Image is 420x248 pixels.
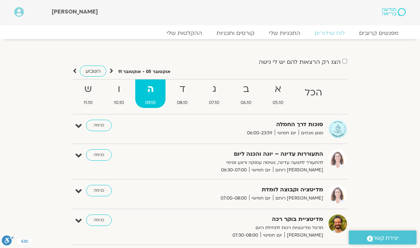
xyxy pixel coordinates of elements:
[74,79,103,108] a: ש11.10
[170,120,323,129] strong: סוכות דרך החמלה
[85,68,101,74] span: השבוע
[231,79,261,108] a: ב06.10
[135,79,166,108] a: ה09.10
[275,129,299,137] span: יום חמישי
[284,232,323,239] span: [PERSON_NAME]
[74,99,103,107] span: 11.10
[104,81,134,97] strong: ו
[86,215,112,226] a: כניסה
[230,232,261,239] span: 07:30-08:00
[74,81,103,97] strong: ש
[273,195,323,202] span: [PERSON_NAME] רוחם
[308,30,352,37] a: לוח שידורים
[86,185,112,196] a: כניסה
[249,195,273,202] span: יום חמישי
[159,30,209,37] a: ההקלטות שלי
[295,79,332,108] a: הכל
[118,68,170,76] p: אוקטובר 05 - אוקטובר 11
[104,79,134,108] a: ו10.10
[263,99,293,107] span: 05.10
[135,81,166,97] strong: ה
[349,231,416,244] a: יצירת קשר
[245,129,275,137] span: 06:00-23:59
[263,81,293,97] strong: א
[231,81,261,97] strong: ב
[170,224,323,232] p: תרגול מדיטציות רכות לתחילת היום
[263,79,293,108] a: א05.10
[199,79,229,108] a: ג07.10
[80,66,106,77] a: השבוע
[295,85,332,101] strong: הכל
[170,159,323,166] p: להתעורר לתנועה עדינה, נשימה עמוקה ורוגע פנימי
[199,99,229,107] span: 07.10
[52,8,98,16] span: [PERSON_NAME]
[86,149,112,161] a: כניסה
[262,30,308,37] a: התכניות שלי
[86,120,112,131] a: כניסה
[135,99,166,107] span: 09.10
[199,81,229,97] strong: ג
[218,195,249,202] span: 07:00-08:00
[249,166,273,174] span: יום חמישי
[373,233,399,243] span: יצירת קשר
[167,99,198,107] span: 08.10
[167,81,198,97] strong: ד
[352,30,406,37] a: מפגשים קרובים
[170,215,323,224] strong: מדיטציית בוקר רכה
[209,30,262,37] a: קורסים ותכניות
[273,166,323,174] span: [PERSON_NAME] רוחם
[261,232,284,239] span: יום חמישי
[104,99,134,107] span: 10.10
[219,166,249,174] span: 06:30-07:00
[14,30,406,37] nav: Menu
[231,99,261,107] span: 06.10
[259,59,341,65] label: הצג רק הרצאות להם יש לי גישה
[167,79,198,108] a: ד08.10
[170,185,323,195] strong: מדיטציה וקבוצה לומדת
[170,149,323,159] strong: התעוררות עדינה – יוגה והכנה ליום
[299,129,323,137] span: מגוון מנחים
